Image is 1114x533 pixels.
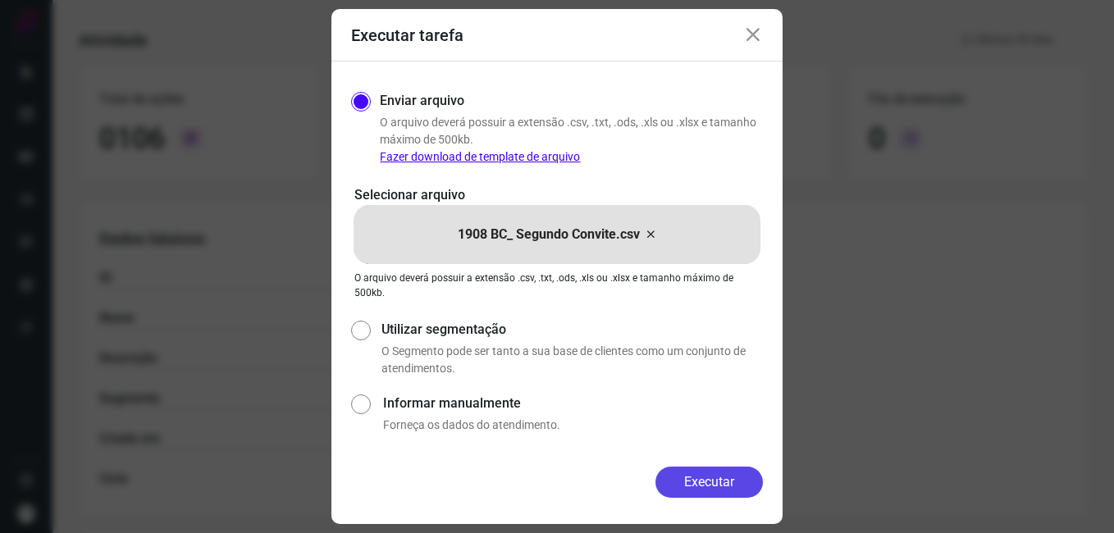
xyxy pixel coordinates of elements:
[458,225,640,244] p: 1908 BC_ Segundo Convite.csv
[381,320,763,339] label: Utilizar segmentação
[655,467,763,498] button: Executar
[354,185,760,205] p: Selecionar arquivo
[383,394,763,413] label: Informar manualmente
[380,114,763,166] p: O arquivo deverá possuir a extensão .csv, .txt, .ods, .xls ou .xlsx e tamanho máximo de 500kb.
[351,25,463,45] h3: Executar tarefa
[354,271,760,300] p: O arquivo deverá possuir a extensão .csv, .txt, .ods, .xls ou .xlsx e tamanho máximo de 500kb.
[381,343,763,377] p: O Segmento pode ser tanto a sua base de clientes como um conjunto de atendimentos.
[380,150,580,163] a: Fazer download de template de arquivo
[383,417,763,434] p: Forneça os dados do atendimento.
[380,91,464,111] label: Enviar arquivo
